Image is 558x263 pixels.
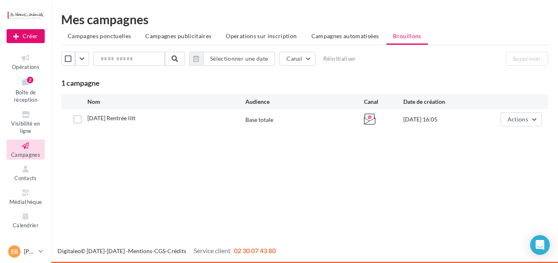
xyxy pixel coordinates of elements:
[9,199,42,205] span: Médiathèque
[12,64,39,70] span: Opérations
[403,115,483,123] div: [DATE] 16:05
[87,114,135,121] span: 24.08.25 Rentrée litt
[24,247,35,256] p: [PERSON_NAME]
[7,210,45,230] a: Calendrier
[61,78,100,87] span: 1 campagne
[154,247,165,254] a: CGS
[68,32,131,39] span: Campagnes ponctuelles
[7,244,45,259] a: EB [PERSON_NAME]
[226,32,297,39] span: Operations sur inscription
[7,29,45,43] div: Nouvelle campagne
[203,52,275,66] button: Sélectionner une date
[87,98,245,106] div: Nom
[57,247,81,254] a: Digitaleo
[61,13,548,25] div: Mes campagnes
[279,52,316,66] button: Canal
[508,116,528,123] span: Actions
[14,89,37,103] span: Boîte de réception
[13,222,39,229] span: Calendrier
[27,77,33,83] div: 2
[11,151,40,158] span: Campagnes
[57,247,276,254] span: © [DATE]-[DATE] - - -
[128,247,152,254] a: Mentions
[506,52,548,66] button: Supprimer
[364,98,403,106] div: Canal
[167,247,186,254] a: Crédits
[7,52,45,72] a: Opérations
[145,32,211,39] span: Campagnes publicitaires
[311,32,379,39] span: Campagnes automatisées
[7,187,45,207] a: Médiathèque
[14,175,37,181] span: Contacts
[234,247,276,254] span: 02 30 07 43 80
[7,108,45,136] a: Visibilité en ligne
[189,52,275,66] button: Sélectionner une date
[7,29,45,43] button: Créer
[245,98,364,106] div: Audience
[245,116,273,124] div: Base totale
[7,163,45,183] a: Contacts
[320,54,359,64] button: Réinitialiser
[501,112,542,126] button: Actions
[11,247,18,256] span: EB
[7,140,45,160] a: Campagnes
[403,98,483,106] div: Date de création
[530,235,550,255] div: Open Intercom Messenger
[7,75,45,105] a: Boîte de réception2
[11,120,40,135] span: Visibilité en ligne
[194,247,231,254] span: Service client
